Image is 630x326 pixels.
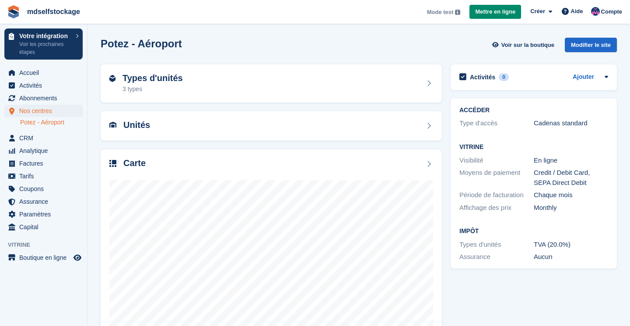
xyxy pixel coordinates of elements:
[4,132,83,144] a: menu
[19,132,72,144] span: CRM
[101,64,442,103] a: Types d'unités 3 types
[19,33,71,39] p: Votre intégration
[459,252,534,262] div: Assurance
[4,105,83,117] a: menu
[19,221,72,233] span: Capital
[19,195,72,208] span: Assurance
[122,85,183,94] div: 3 types
[72,252,83,263] a: Boutique d'aperçu
[501,41,554,50] span: Voir sur la boutique
[19,170,72,182] span: Tarifs
[534,252,608,262] div: Aucun
[455,10,460,15] img: icon-info-grey-7440780725fd019a000dd9b08b2336e03edf1995a4989e88bcd33f0948082b44.svg
[565,38,617,56] a: Modifier le site
[459,118,534,128] div: Type d'accès
[491,38,558,52] a: Voir sur la boutique
[19,252,72,264] span: Boutique en ligne
[470,73,495,81] h2: Activités
[4,67,83,79] a: menu
[591,7,600,16] img: Melvin Dabonneville
[4,170,83,182] a: menu
[19,79,72,92] span: Activités
[4,195,83,208] a: menu
[123,120,150,130] h2: Unités
[101,38,182,50] h2: Potez - Aéroport
[534,203,608,213] div: Monthly
[565,38,617,52] div: Modifier le site
[459,190,534,200] div: Période de facturation
[427,8,454,17] span: Mode test
[4,208,83,220] a: menu
[19,92,72,104] span: Abonnements
[459,203,534,213] div: Affichage des prix
[534,156,608,166] div: En ligne
[123,158,146,168] h2: Carte
[4,145,83,157] a: menu
[19,208,72,220] span: Paramètres
[24,4,84,19] a: mdselfstockage
[19,183,72,195] span: Coupons
[469,5,521,19] a: Mettre en ligne
[534,118,608,128] div: Cadenas standard
[459,156,534,166] div: Visibilité
[534,168,608,188] div: Credit / Debit Card, SEPA Direct Debit
[534,240,608,250] div: TVA (20.0%)
[475,7,515,16] span: Mettre en ligne
[459,144,608,151] h2: Vitrine
[601,7,622,16] span: Compte
[459,240,534,250] div: Types d'unités
[4,252,83,264] a: menu
[19,145,72,157] span: Analytique
[4,183,83,195] a: menu
[122,73,183,83] h2: Types d'unités
[4,221,83,233] a: menu
[459,228,608,235] h2: Impôt
[4,92,83,104] a: menu
[4,79,83,92] a: menu
[19,157,72,170] span: Factures
[499,73,509,81] div: 0
[534,190,608,200] div: Chaque mois
[19,105,72,117] span: Nos centres
[4,28,83,60] a: Votre intégration Voir les prochaines étapes
[573,72,594,82] a: Ajouter
[109,75,115,82] img: unit-type-icn-2b2737a686de81e16bb02015468b77c625bbabd49415b5ef34ead5e3b44a266d.svg
[8,241,87,249] span: Vitrine
[7,5,20,18] img: stora-icon-8386f47178a22dfd0bd8f6a31ec36ba5ce8667c1dd55bd0f319d3a0aa187defe.svg
[4,157,83,170] a: menu
[109,122,116,128] img: unit-icn-7be61d7bf1b0ce9d3e12c5938cc71ed9869f7b940bace4675aadf7bd6d80202e.svg
[530,7,545,16] span: Créer
[101,111,442,141] a: Unités
[459,107,608,114] h2: ACCÉDER
[459,168,534,188] div: Moyens de paiement
[109,160,116,167] img: map-icn-33ee37083ee616e46c38cad1a60f524a97daa1e2b2c8c0bc3eb3415660979fc1.svg
[19,67,72,79] span: Accueil
[570,7,583,16] span: Aide
[19,40,71,56] p: Voir les prochaines étapes
[20,118,83,127] a: Potez - Aéroport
